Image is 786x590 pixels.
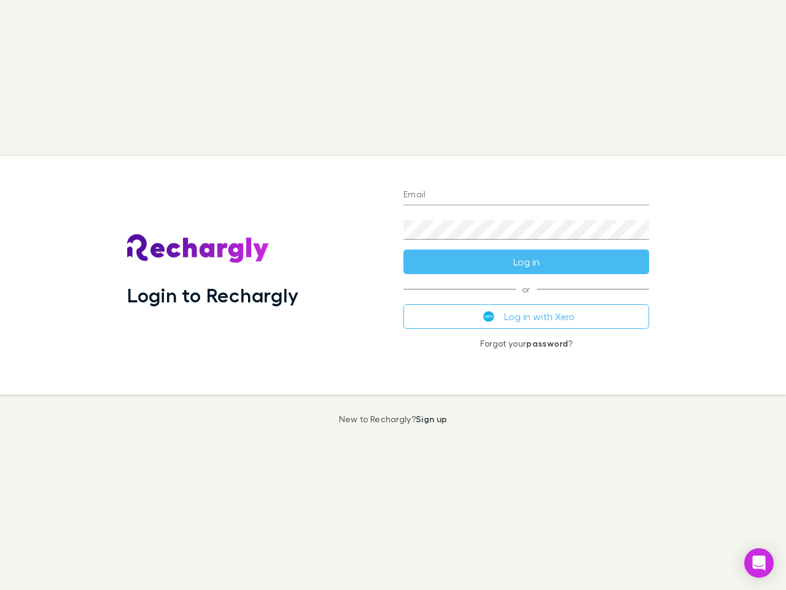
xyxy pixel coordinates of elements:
button: Log in [403,250,649,274]
div: Open Intercom Messenger [744,548,774,578]
img: Rechargly's Logo [127,234,270,264]
a: Sign up [416,414,447,424]
img: Xero's logo [483,311,494,322]
a: password [526,338,568,348]
button: Log in with Xero [403,304,649,329]
h1: Login to Rechargly [127,283,298,307]
p: Forgot your ? [403,339,649,348]
p: New to Rechargly? [339,414,448,424]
